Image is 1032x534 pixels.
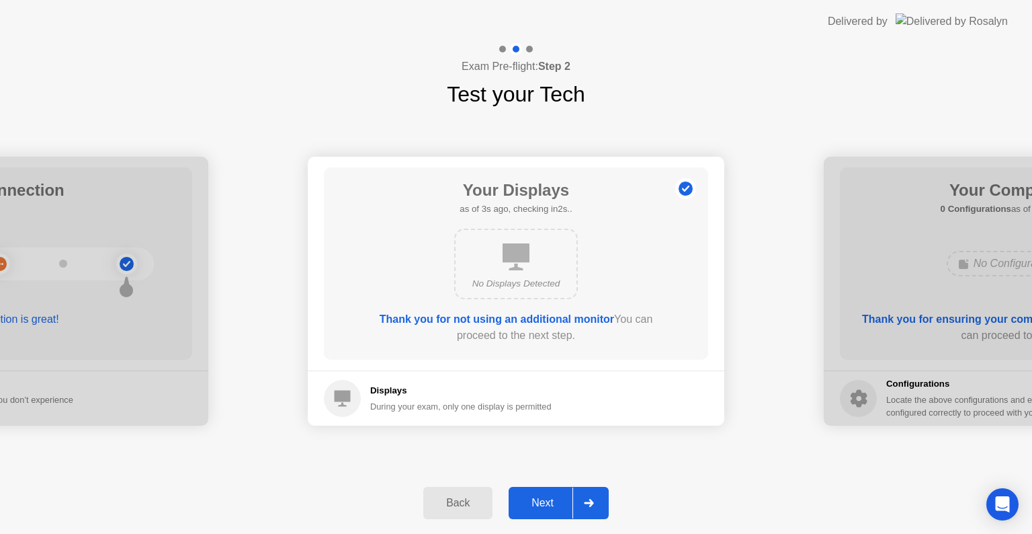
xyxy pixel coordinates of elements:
h1: Test your Tech [447,78,585,110]
img: Delivered by Rosalyn [896,13,1008,29]
div: You can proceed to the next step. [362,311,670,344]
h5: Displays [370,384,552,397]
h4: Exam Pre-flight: [462,59,570,75]
h5: as of 3s ago, checking in2s.. [460,202,572,216]
b: Step 2 [538,61,570,72]
div: Next [513,497,572,509]
div: Delivered by [828,13,888,30]
button: Next [509,487,609,519]
h1: Your Displays [460,178,572,202]
div: No Displays Detected [466,277,566,291]
div: Back [427,497,488,509]
div: Open Intercom Messenger [986,488,1019,521]
div: During your exam, only one display is permitted [370,400,552,413]
b: Thank you for not using an additional monitor [380,313,614,325]
button: Back [423,487,492,519]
